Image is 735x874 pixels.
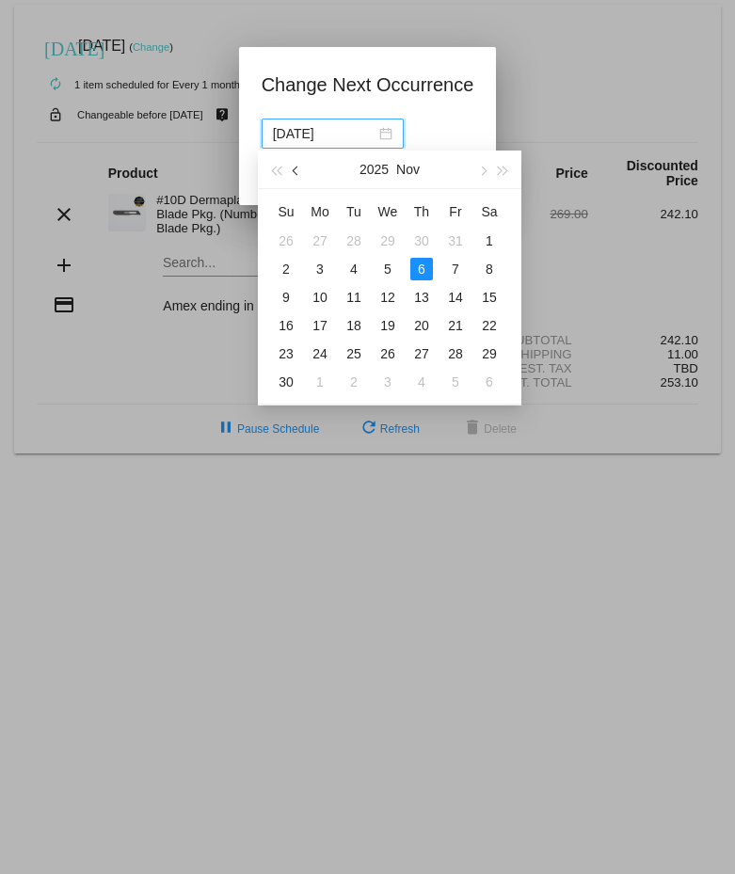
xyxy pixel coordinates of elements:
[309,258,331,280] div: 3
[273,123,375,144] input: Select date
[396,151,420,188] button: Nov
[478,314,501,337] div: 22
[405,197,439,227] th: Thu
[371,340,405,368] td: 11/26/2025
[303,368,337,396] td: 12/1/2025
[309,371,331,393] div: 1
[269,197,303,227] th: Sun
[303,255,337,283] td: 11/3/2025
[376,230,399,252] div: 29
[269,283,303,311] td: 11/9/2025
[410,342,433,365] div: 27
[337,340,371,368] td: 11/25/2025
[343,230,365,252] div: 28
[286,151,307,188] button: Previous month (PageUp)
[439,197,472,227] th: Fri
[444,286,467,309] div: 14
[337,283,371,311] td: 11/11/2025
[444,314,467,337] div: 21
[262,70,474,100] h1: Change Next Occurrence
[360,151,389,188] button: 2025
[405,283,439,311] td: 11/13/2025
[472,283,506,311] td: 11/15/2025
[265,151,286,188] button: Last year (Control + left)
[376,371,399,393] div: 3
[376,258,399,280] div: 5
[269,340,303,368] td: 11/23/2025
[309,342,331,365] div: 24
[371,311,405,340] td: 11/19/2025
[410,258,433,280] div: 6
[275,258,297,280] div: 2
[410,230,433,252] div: 30
[371,197,405,227] th: Wed
[410,371,433,393] div: 4
[376,286,399,309] div: 12
[376,314,399,337] div: 19
[269,255,303,283] td: 11/2/2025
[309,230,331,252] div: 27
[444,230,467,252] div: 31
[303,340,337,368] td: 11/24/2025
[439,283,472,311] td: 11/14/2025
[275,371,297,393] div: 30
[410,314,433,337] div: 20
[309,314,331,337] div: 17
[343,371,365,393] div: 2
[343,342,365,365] div: 25
[371,255,405,283] td: 11/5/2025
[478,230,501,252] div: 1
[269,368,303,396] td: 11/30/2025
[376,342,399,365] div: 26
[337,311,371,340] td: 11/18/2025
[269,311,303,340] td: 11/16/2025
[444,371,467,393] div: 5
[478,286,501,309] div: 15
[343,258,365,280] div: 4
[269,227,303,255] td: 10/26/2025
[472,255,506,283] td: 11/8/2025
[405,311,439,340] td: 11/20/2025
[371,283,405,311] td: 11/12/2025
[405,255,439,283] td: 11/6/2025
[337,227,371,255] td: 10/28/2025
[472,311,506,340] td: 11/22/2025
[472,227,506,255] td: 11/1/2025
[337,368,371,396] td: 12/2/2025
[337,197,371,227] th: Tue
[343,286,365,309] div: 11
[472,197,506,227] th: Sat
[439,368,472,396] td: 12/5/2025
[275,314,297,337] div: 16
[371,227,405,255] td: 10/29/2025
[275,286,297,309] div: 9
[478,371,501,393] div: 6
[405,340,439,368] td: 11/27/2025
[405,368,439,396] td: 12/4/2025
[472,368,506,396] td: 12/6/2025
[478,342,501,365] div: 29
[309,286,331,309] div: 10
[337,255,371,283] td: 11/4/2025
[410,286,433,309] div: 13
[303,283,337,311] td: 11/10/2025
[275,342,297,365] div: 23
[471,151,492,188] button: Next month (PageDown)
[303,227,337,255] td: 10/27/2025
[439,311,472,340] td: 11/21/2025
[472,340,506,368] td: 11/29/2025
[439,227,472,255] td: 10/31/2025
[303,197,337,227] th: Mon
[405,227,439,255] td: 10/30/2025
[303,311,337,340] td: 11/17/2025
[478,258,501,280] div: 8
[439,255,472,283] td: 11/7/2025
[343,314,365,337] div: 18
[371,368,405,396] td: 12/3/2025
[444,258,467,280] div: 7
[493,151,514,188] button: Next year (Control + right)
[275,230,297,252] div: 26
[439,340,472,368] td: 11/28/2025
[444,342,467,365] div: 28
